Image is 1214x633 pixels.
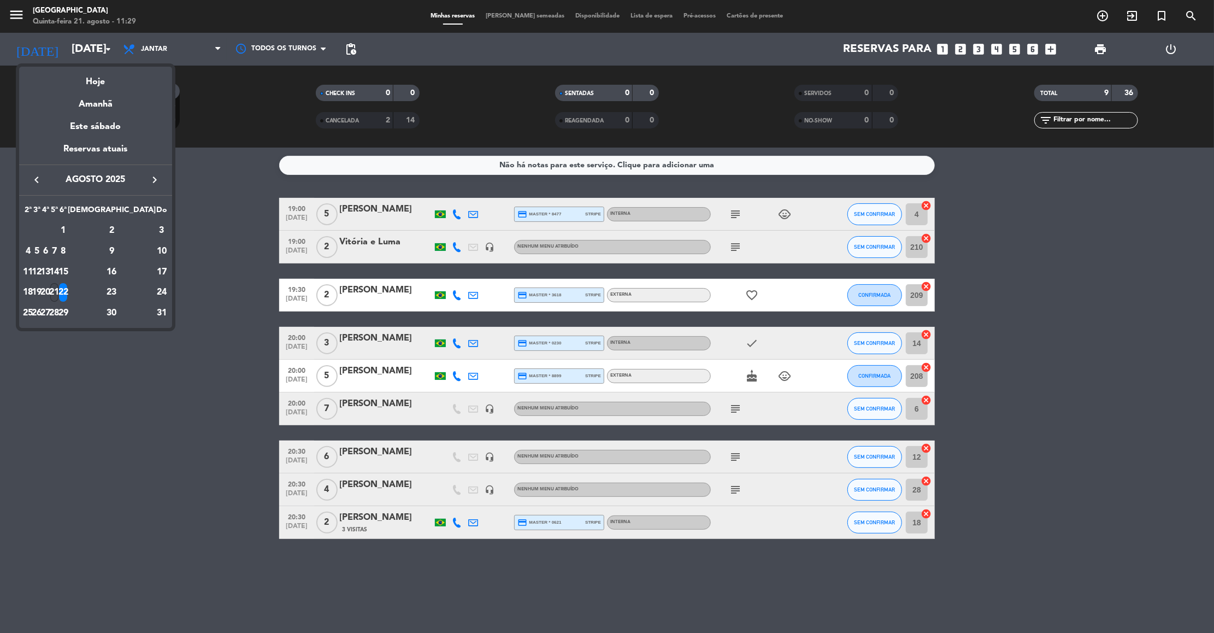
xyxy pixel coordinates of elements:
[50,263,58,282] div: 14
[24,242,32,261] div: 4
[42,242,50,261] div: 6
[50,304,58,323] div: 28
[23,220,59,241] td: AGO
[156,263,167,282] div: 17
[32,241,41,262] td: 5 de agosto de 2025
[156,220,168,241] td: 3 de agosto de 2025
[156,204,168,221] th: Domingo
[59,204,68,221] th: Sexta-feira
[27,173,46,187] button: keyboard_arrow_left
[30,173,43,186] i: keyboard_arrow_left
[59,263,67,282] div: 15
[24,263,32,282] div: 11
[156,221,167,240] div: 3
[72,283,151,302] div: 23
[148,173,161,186] i: keyboard_arrow_right
[32,303,41,324] td: 26 de agosto de 2025
[19,67,172,89] div: Hoje
[50,242,58,261] div: 7
[32,204,41,221] th: Terça-feira
[50,303,58,324] td: 28 de agosto de 2025
[32,282,41,303] td: 19 de agosto de 2025
[23,282,32,303] td: 18 de agosto de 2025
[156,304,167,323] div: 31
[19,142,172,165] div: Reservas atuais
[42,263,50,282] div: 13
[59,304,67,323] div: 29
[59,282,68,303] td: 22 de agosto de 2025
[46,173,145,187] span: agosto 2025
[23,204,32,221] th: Segunda-feira
[156,242,167,261] div: 10
[72,221,151,240] div: 2
[72,242,151,261] div: 9
[68,241,156,262] td: 9 de agosto de 2025
[32,262,41,283] td: 12 de agosto de 2025
[68,220,156,241] td: 2 de agosto de 2025
[68,282,156,303] td: 23 de agosto de 2025
[156,282,168,303] td: 24 de agosto de 2025
[41,262,50,283] td: 13 de agosto de 2025
[41,204,50,221] th: Quarta-feira
[68,204,156,221] th: Sábado
[156,262,168,283] td: 17 de agosto de 2025
[42,283,50,302] div: 20
[23,241,32,262] td: 4 de agosto de 2025
[50,241,58,262] td: 7 de agosto de 2025
[33,304,41,323] div: 26
[59,283,67,302] div: 22
[24,304,32,323] div: 25
[50,204,58,221] th: Quinta-feira
[50,282,58,303] td: 21 de agosto de 2025
[42,304,50,323] div: 27
[156,303,168,324] td: 31 de agosto de 2025
[72,263,151,282] div: 16
[41,241,50,262] td: 6 de agosto de 2025
[72,304,151,323] div: 30
[23,303,32,324] td: 25 de agosto de 2025
[156,241,168,262] td: 10 de agosto de 2025
[145,173,164,187] button: keyboard_arrow_right
[50,262,58,283] td: 14 de agosto de 2025
[156,283,167,302] div: 24
[33,242,41,261] div: 5
[19,89,172,112] div: Amanhã
[59,241,68,262] td: 8 de agosto de 2025
[68,303,156,324] td: 30 de agosto de 2025
[59,262,68,283] td: 15 de agosto de 2025
[59,303,68,324] td: 29 de agosto de 2025
[23,262,32,283] td: 11 de agosto de 2025
[68,262,156,283] td: 16 de agosto de 2025
[33,263,41,282] div: 12
[41,282,50,303] td: 20 de agosto de 2025
[59,242,67,261] div: 8
[33,283,41,302] div: 19
[59,220,68,241] td: 1 de agosto de 2025
[59,221,67,240] div: 1
[50,283,58,302] div: 21
[41,303,50,324] td: 27 de agosto de 2025
[24,283,32,302] div: 18
[19,112,172,142] div: Este sábado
